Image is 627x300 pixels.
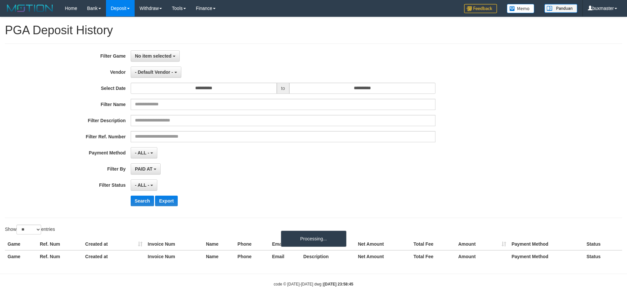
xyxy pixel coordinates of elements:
[235,250,270,262] th: Phone
[507,4,535,13] img: Button%20Memo.svg
[135,53,171,59] span: No item selected
[16,225,41,234] select: Showentries
[277,83,289,94] span: to
[5,250,37,262] th: Game
[203,250,235,262] th: Name
[83,250,145,262] th: Created at
[145,238,203,250] th: Invoice Num
[456,250,509,262] th: Amount
[324,282,353,286] strong: [DATE] 23:58:45
[5,225,55,234] label: Show entries
[411,250,456,262] th: Total Fee
[411,238,456,250] th: Total Fee
[203,238,235,250] th: Name
[355,250,411,262] th: Net Amount
[5,24,622,37] h1: PGA Deposit History
[131,147,157,158] button: - ALL -
[37,238,83,250] th: Ref. Num
[131,196,154,206] button: Search
[135,69,173,75] span: - Default Vendor -
[509,238,584,250] th: Payment Method
[270,250,301,262] th: Email
[456,238,509,250] th: Amount
[135,150,149,155] span: - ALL -
[584,250,622,262] th: Status
[155,196,177,206] button: Export
[131,50,180,62] button: No item selected
[135,166,152,172] span: PAID AT
[131,67,181,78] button: - Default Vendor -
[464,4,497,13] img: Feedback.jpg
[37,250,83,262] th: Ref. Num
[270,238,301,250] th: Email
[300,250,355,262] th: Description
[544,4,577,13] img: panduan.png
[131,163,161,175] button: PAID AT
[5,3,55,13] img: MOTION_logo.png
[83,238,145,250] th: Created at
[584,238,622,250] th: Status
[355,238,411,250] th: Net Amount
[131,179,157,191] button: - ALL -
[5,238,37,250] th: Game
[281,231,347,247] div: Processing...
[509,250,584,262] th: Payment Method
[274,282,353,286] small: code © [DATE]-[DATE] dwg |
[135,182,149,188] span: - ALL -
[235,238,270,250] th: Phone
[145,250,203,262] th: Invoice Num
